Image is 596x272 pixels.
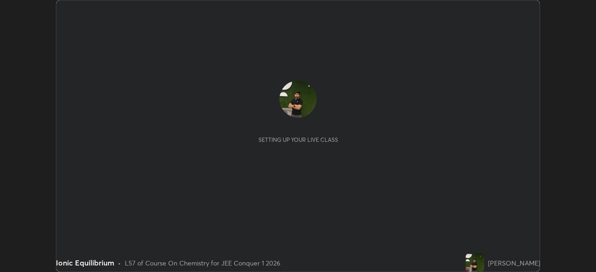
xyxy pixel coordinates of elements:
div: [PERSON_NAME] [488,258,540,268]
img: f50b3a2f329144b188e9657394f95d2f.jpg [279,80,317,118]
div: Setting up your live class [258,136,338,143]
img: f50b3a2f329144b188e9657394f95d2f.jpg [466,253,484,272]
div: • [118,258,121,268]
div: Ionic Equilibrium [56,257,114,268]
div: L57 of Course On Chemistry for JEE Conquer 1 2026 [125,258,280,268]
